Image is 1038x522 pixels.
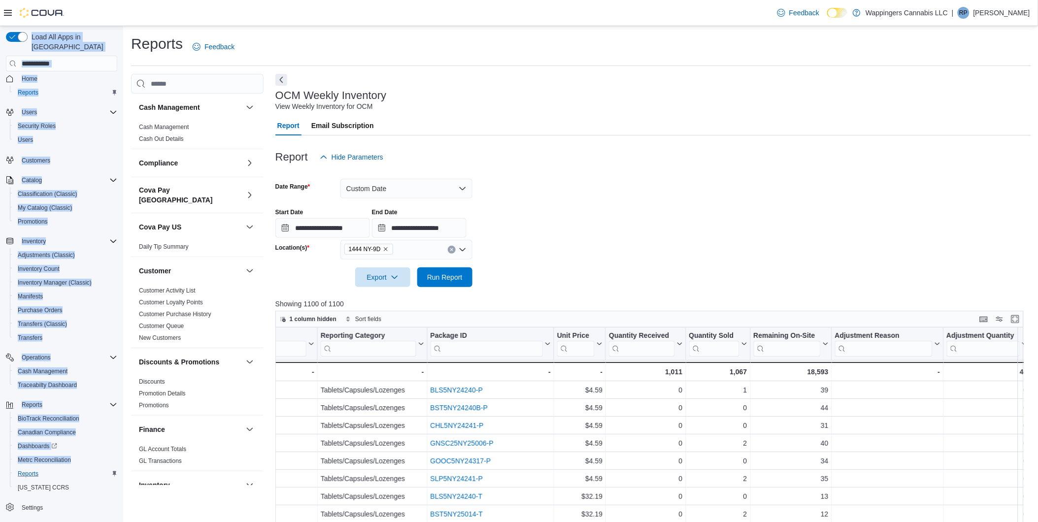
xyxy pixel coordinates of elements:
[557,366,603,378] div: -
[14,332,46,344] a: Transfers
[139,287,196,294] span: Customer Activity List
[14,440,117,452] span: Dashboards
[835,331,940,357] button: Adjustment Reason
[372,218,467,238] input: Press the down key to open a popover containing a calendar.
[321,384,424,396] div: Tablets/Capsules/Lozenges
[139,102,242,112] button: Cash Management
[18,106,41,118] button: Users
[557,402,603,414] div: $4.59
[866,7,948,19] p: Wappingers Cannabis LLC
[10,364,121,378] button: Cash Management
[18,251,75,259] span: Adjustments (Classic)
[994,313,1005,325] button: Display options
[14,482,73,493] a: [US_STATE] CCRS
[139,266,242,276] button: Customer
[10,248,121,262] button: Adjustments (Classic)
[557,331,595,357] div: Unit Price
[139,401,169,409] span: Promotions
[609,437,682,449] div: 0
[2,500,121,515] button: Settings
[244,356,256,368] button: Discounts & Promotions
[139,357,219,367] h3: Discounts & Promotions
[275,151,308,163] h3: Report
[139,378,165,386] span: Discounts
[835,366,940,378] div: -
[124,473,314,485] div: 1906 | Pouches | Pills | Sleep | 2ct
[18,415,79,423] span: BioTrack Reconciliation
[131,34,183,54] h1: Reports
[316,147,387,167] button: Hide Parameters
[2,234,121,248] button: Inventory
[14,87,117,98] span: Reports
[10,378,121,392] button: Traceabilty Dashboard
[753,331,820,341] div: Remaining On-Site
[835,331,933,341] div: Adjustment Reason
[14,379,117,391] span: Traceabilty Dashboard
[946,366,1028,378] div: 40
[131,241,264,257] div: Cova Pay US
[773,3,823,23] a: Feedback
[275,183,310,191] label: Date Range
[341,313,385,325] button: Sort fields
[14,263,117,275] span: Inventory Count
[14,426,117,438] span: Canadian Compliance
[139,323,184,329] a: Customer Queue
[14,454,75,466] a: Metrc Reconciliation
[139,310,211,318] span: Customer Purchase History
[14,216,117,228] span: Promotions
[946,331,1028,357] button: Adjustment Quantity
[14,482,117,493] span: Washington CCRS
[609,455,682,467] div: 0
[753,331,828,357] button: Remaining On-Site
[139,243,189,250] a: Daily Tip Summary
[18,352,55,363] button: Operations
[139,222,181,232] h3: Cova Pay US
[372,208,398,216] label: End Date
[131,376,264,415] div: Discounts & Promotions
[557,331,603,357] button: Unit Price
[344,244,393,255] span: 1444 NY-9D
[139,185,242,205] button: Cova Pay [GEOGRAPHIC_DATA]
[609,366,682,378] div: 1,011
[2,153,121,167] button: Customers
[139,158,242,168] button: Compliance
[18,174,117,186] span: Catalog
[321,331,416,341] div: Reporting Category
[14,277,117,289] span: Inventory Manager (Classic)
[18,136,33,144] span: Users
[321,437,424,449] div: Tablets/Capsules/Lozenges
[22,157,50,164] span: Customers
[18,456,71,464] span: Metrc Reconciliation
[139,446,186,453] a: GL Account Totals
[10,331,121,345] button: Transfers
[689,420,747,431] div: 0
[10,276,121,290] button: Inventory Manager (Classic)
[139,135,184,143] span: Cash Out Details
[22,354,51,361] span: Operations
[1009,313,1021,325] button: Enter fullscreen
[18,470,38,478] span: Reports
[18,72,117,85] span: Home
[18,218,48,226] span: Promotions
[14,291,47,302] a: Manifests
[14,440,61,452] a: Dashboards
[753,455,828,467] div: 34
[18,399,117,411] span: Reports
[124,384,314,396] div: 1906 | Pouches | Pills | Bliss | 2ct
[204,42,234,52] span: Feedback
[22,237,46,245] span: Inventory
[14,454,117,466] span: Metrc Reconciliation
[139,158,178,168] h3: Compliance
[10,262,121,276] button: Inventory Count
[14,188,81,200] a: Classification (Classic)
[18,352,117,363] span: Operations
[28,32,117,52] span: Load All Apps in [GEOGRAPHIC_DATA]
[14,134,117,146] span: Users
[430,510,483,518] a: BST5NY25014-T
[244,101,256,113] button: Cash Management
[276,313,340,325] button: 1 column hidden
[124,437,314,449] div: 1906 | Pouches | Pills | Genius | 4ct
[18,174,46,186] button: Catalog
[753,366,828,378] div: 18,593
[609,384,682,396] div: 0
